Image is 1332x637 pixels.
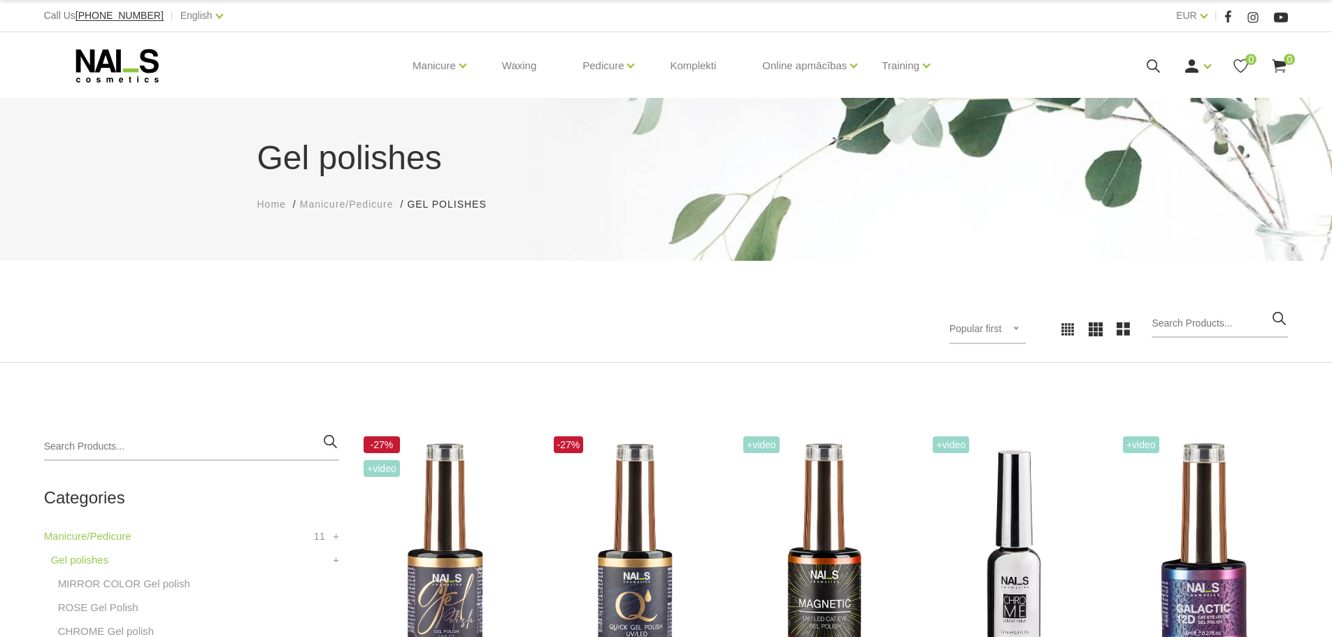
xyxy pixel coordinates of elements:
a: Waxing [491,32,547,99]
a: Home [257,197,286,212]
span: -27% [554,436,584,453]
input: Search Products... [44,433,339,461]
span: 11 [313,528,325,545]
a: EUR [1176,7,1197,24]
span: +Video [364,460,400,477]
a: ROSE Gel Polish [58,599,138,616]
span: Manicure/Pedicure [300,199,394,210]
input: Search Products... [1152,310,1288,338]
span: +Video [743,436,780,453]
a: Training [882,38,919,94]
a: 0 [1270,57,1288,75]
a: 0 [1232,57,1249,75]
div: Call Us [44,7,164,24]
a: MIRROR COLOR Gel polish [58,575,190,592]
a: + [333,528,339,545]
h1: Gel polishes [257,133,1075,183]
a: + [333,552,339,568]
h2: Categories [44,489,339,507]
span: Popular first [950,323,1002,334]
span: 0 [1245,54,1256,65]
span: | [171,7,173,24]
li: Gel polishes [407,197,500,212]
a: Manicure [413,38,456,94]
span: -27% [364,436,400,453]
a: Manicure/Pedicure [44,528,131,545]
a: [PHONE_NUMBER] [76,10,164,21]
a: Pedicure [582,38,624,94]
a: Gel polishes [51,552,109,568]
span: +Video [933,436,969,453]
span: 0 [1284,54,1295,65]
a: Komplekti [659,32,727,99]
span: | [1215,7,1217,24]
a: Manicure/Pedicure [300,197,394,212]
a: Online apmācības [762,38,847,94]
span: +Video [1123,436,1159,453]
span: Home [257,199,286,210]
a: English [180,7,213,24]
